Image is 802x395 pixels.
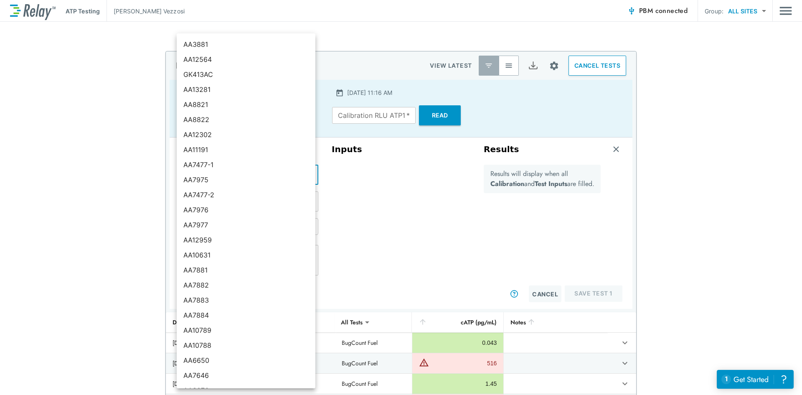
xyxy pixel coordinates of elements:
[177,262,315,278] li: AA7881
[177,97,315,112] li: AA8821
[177,202,315,217] li: AA7976
[177,52,315,67] li: AA12564
[177,368,315,383] li: AA7646
[177,67,315,82] li: GK413AC
[177,127,315,142] li: AA12302
[177,112,315,127] li: AA8822
[177,293,315,308] li: AA7883
[177,338,315,353] li: AA10788
[177,157,315,172] li: AA7477-1
[177,172,315,187] li: AA7975
[177,82,315,97] li: AA13281
[177,353,315,368] li: AA6650
[177,217,315,232] li: AA7977
[177,37,315,52] li: AA3881
[717,370,794,389] iframe: Resource center
[177,308,315,323] li: AA7884
[177,323,315,338] li: AA10789
[177,187,315,202] li: AA7477-2
[177,247,315,262] li: AA10631
[177,278,315,293] li: AA7882
[177,232,315,247] li: AA12959
[177,142,315,157] li: AA11191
